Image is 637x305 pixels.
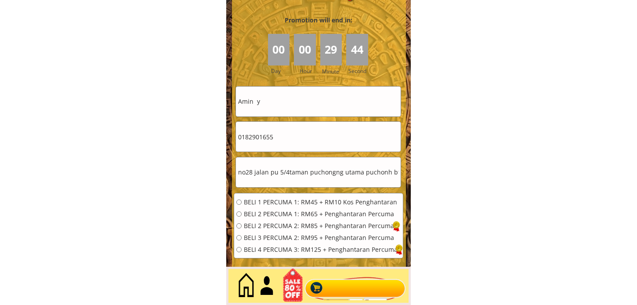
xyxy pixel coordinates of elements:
span: BELI 4 PERCUMA 3: RM125 + Penghantaran Percuma [244,247,398,253]
span: BELI 3 PERCUMA 2: RM95 + Penghantaran Percuma [244,235,398,241]
span: BELI 1 PERCUMA 1: RM45 + RM10 Kos Penghantaran [244,199,398,205]
h3: Promotion will end in: [269,15,368,25]
input: Nama [236,87,401,116]
span: BELI 2 PERCUMA 1: RM65 + Penghantaran Percuma [244,211,398,217]
input: Alamat [236,157,401,187]
h3: Day [271,67,293,75]
span: BELI 2 PERCUMA 2: RM85 + Penghantaran Percuma [244,223,398,229]
h3: Hour [300,67,318,75]
h3: Second [348,67,370,75]
h3: Minute [322,67,341,76]
input: Telefon [236,122,401,152]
